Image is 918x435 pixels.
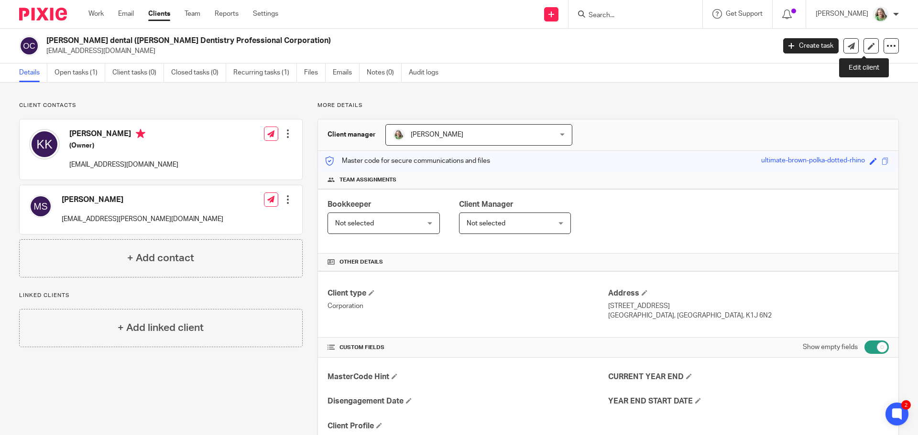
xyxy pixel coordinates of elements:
img: KC%20Photo.jpg [393,129,404,140]
span: Not selected [335,220,374,227]
a: Notes (0) [367,64,402,82]
span: [PERSON_NAME] [411,131,463,138]
img: svg%3E [29,195,52,218]
span: Client Manager [459,201,514,208]
h4: [PERSON_NAME] [69,129,178,141]
a: Audit logs [409,64,446,82]
p: Master code for secure communications and files [325,156,490,166]
img: svg%3E [29,129,60,159]
p: [EMAIL_ADDRESS][DOMAIN_NAME] [69,160,178,170]
p: [GEOGRAPHIC_DATA], [GEOGRAPHIC_DATA], K1J 6N2 [608,311,889,320]
p: [STREET_ADDRESS] [608,301,889,311]
a: Create task [783,38,839,53]
a: Details [19,64,47,82]
img: KC%20Photo.jpg [873,7,888,22]
h5: (Owner) [69,141,178,150]
label: Show empty fields [803,342,858,352]
p: [EMAIL_ADDRESS][DOMAIN_NAME] [46,46,769,56]
h4: CUSTOM FIELDS [328,344,608,351]
span: Not selected [467,220,505,227]
p: Client contacts [19,102,303,109]
span: Get Support [726,11,763,17]
img: Pixie [19,8,67,21]
span: Team assignments [339,176,396,184]
a: Closed tasks (0) [171,64,226,82]
a: Email [118,9,134,19]
p: Linked clients [19,292,303,299]
h4: Disengagement Date [328,396,608,406]
h4: + Add contact [127,251,194,265]
h4: Client Profile [328,421,608,431]
input: Search [588,11,674,20]
img: svg%3E [19,36,39,56]
div: 2 [901,400,911,410]
h4: Address [608,288,889,298]
p: [PERSON_NAME] [816,9,868,19]
p: [EMAIL_ADDRESS][PERSON_NAME][DOMAIN_NAME] [62,214,223,224]
p: More details [317,102,899,109]
h2: [PERSON_NAME] dental ([PERSON_NAME] Dentistry Professional Corporation) [46,36,624,46]
span: Other details [339,258,383,266]
a: Clients [148,9,170,19]
h4: + Add linked client [118,320,204,335]
div: ultimate-brown-polka-dotted-rhino [761,156,865,167]
a: Emails [333,64,360,82]
h4: CURRENT YEAR END [608,372,889,382]
a: Files [304,64,326,82]
h4: MasterCode Hint [328,372,608,382]
h4: [PERSON_NAME] [62,195,223,205]
span: Bookkeeper [328,201,372,208]
a: Reports [215,9,239,19]
h3: Client manager [328,130,376,139]
a: Client tasks (0) [112,64,164,82]
p: Corporation [328,301,608,311]
h4: YEAR END START DATE [608,396,889,406]
a: Open tasks (1) [55,64,105,82]
a: Settings [253,9,278,19]
h4: Client type [328,288,608,298]
i: Primary [136,129,145,138]
a: Team [185,9,200,19]
a: Recurring tasks (1) [233,64,297,82]
a: Work [88,9,104,19]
